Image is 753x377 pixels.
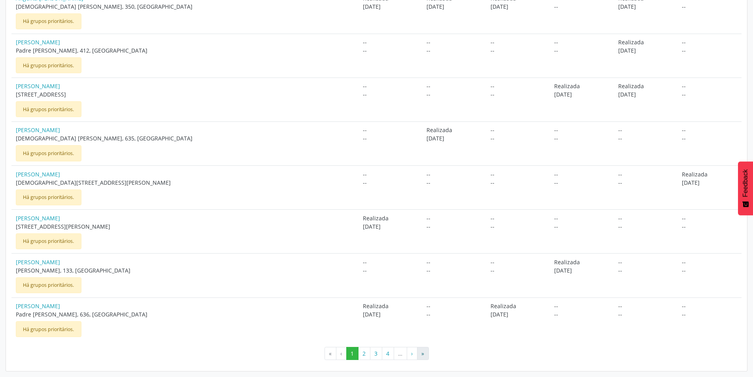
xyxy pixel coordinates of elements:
[554,214,610,222] span: --
[491,46,546,55] span: --
[491,90,546,99] span: --
[363,2,418,11] span: [DATE]
[417,347,429,360] button: Go to last page
[407,347,417,360] button: Go to next page
[491,266,546,275] span: --
[363,310,418,318] span: [DATE]
[491,214,546,222] span: --
[16,101,81,117] div: Há grupos prioritários.
[618,90,674,99] span: [DATE]
[682,82,737,90] span: --
[618,170,674,178] span: --
[554,310,610,318] span: --
[427,214,482,222] span: --
[491,170,546,178] span: --
[16,178,355,187] span: [DEMOGRAPHIC_DATA][STREET_ADDRESS][PERSON_NAME]
[16,82,355,90] a: [PERSON_NAME]
[618,2,674,11] span: [DATE]
[427,302,482,310] span: --
[682,170,737,178] span: Realizada
[16,302,355,310] a: [PERSON_NAME]
[491,82,546,90] span: --
[16,189,81,205] div: Há grupos prioritários.
[346,347,359,360] button: Go to page 1
[363,258,418,266] span: --
[682,302,737,310] span: --
[554,178,610,187] span: --
[682,90,737,99] span: --
[363,90,418,99] span: --
[682,214,737,222] span: --
[363,134,418,142] span: --
[363,126,418,134] span: --
[554,266,610,275] span: [DATE]
[16,277,81,293] div: Há grupos prioritários.
[16,233,81,249] div: Há grupos prioritários.
[16,310,355,318] span: Padre [PERSON_NAME], 636, [GEOGRAPHIC_DATA]
[554,38,610,46] span: --
[491,222,546,231] span: --
[618,126,674,134] span: --
[16,266,355,275] span: [PERSON_NAME], 133, [GEOGRAPHIC_DATA]
[16,2,355,11] span: [DEMOGRAPHIC_DATA] [PERSON_NAME], 350, [GEOGRAPHIC_DATA]
[618,46,674,55] span: [DATE]
[682,310,737,318] span: --
[16,134,355,142] span: [DEMOGRAPHIC_DATA] [PERSON_NAME], 635, [GEOGRAPHIC_DATA]
[491,134,546,142] span: --
[491,258,546,266] span: --
[370,347,382,360] button: Go to page 3
[363,302,418,310] span: Realizada
[16,46,355,55] span: Padre [PERSON_NAME], 412, [GEOGRAPHIC_DATA]
[491,310,546,318] span: [DATE]
[427,46,482,55] span: --
[682,46,737,55] span: --
[363,266,418,275] span: --
[491,2,546,11] span: [DATE]
[363,178,418,187] span: --
[618,222,674,231] span: --
[363,82,418,90] span: --
[16,13,81,29] div: Há grupos prioritários.
[491,302,546,310] span: Realizada
[427,2,482,11] span: [DATE]
[427,258,482,266] span: --
[16,126,355,134] a: [PERSON_NAME]
[16,145,81,161] div: Há grupos prioritários.
[491,38,546,46] span: --
[682,38,737,46] span: --
[427,90,482,99] span: --
[554,90,610,99] span: [DATE]
[363,46,418,55] span: --
[427,178,482,187] span: --
[554,82,610,90] span: Realizada
[682,134,737,142] span: --
[618,178,674,187] span: --
[554,222,610,231] span: --
[16,170,355,178] a: [PERSON_NAME]
[427,126,482,134] span: Realizada
[682,222,737,231] span: --
[554,302,610,310] span: --
[16,258,355,266] a: [PERSON_NAME]
[618,310,674,318] span: --
[618,302,674,310] span: --
[682,258,737,266] span: --
[618,38,674,46] span: Realizada
[554,46,610,55] span: --
[16,57,81,73] div: Há grupos prioritários.
[16,321,81,337] div: Há grupos prioritários.
[554,258,610,266] span: Realizada
[554,170,610,178] span: --
[491,126,546,134] span: --
[358,347,370,360] button: Go to page 2
[427,82,482,90] span: --
[382,347,394,360] button: Go to page 4
[427,222,482,231] span: --
[16,222,355,231] span: [STREET_ADDRESS][PERSON_NAME]
[618,82,674,90] span: Realizada
[16,90,355,99] span: [STREET_ADDRESS]
[16,214,355,222] a: [PERSON_NAME]
[427,170,482,178] span: --
[682,2,737,11] span: --
[554,2,610,11] span: --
